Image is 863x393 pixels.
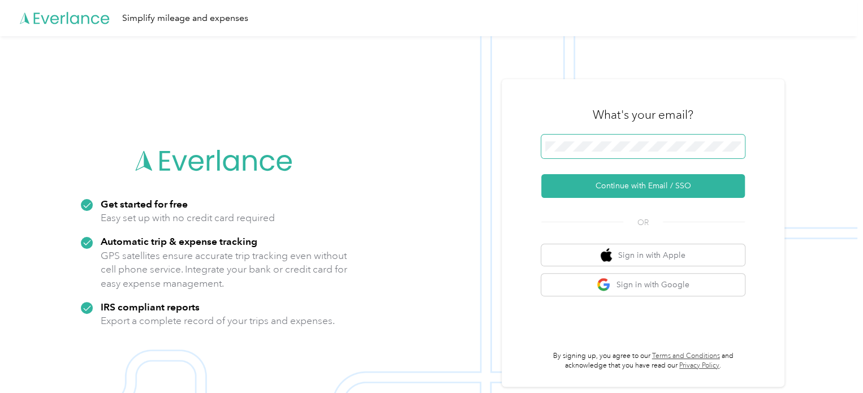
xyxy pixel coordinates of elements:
[101,249,348,291] p: GPS satellites ensure accurate trip tracking even without cell phone service. Integrate your bank...
[541,351,745,371] p: By signing up, you agree to our and acknowledge that you have read our .
[101,235,257,247] strong: Automatic trip & expense tracking
[652,352,720,360] a: Terms and Conditions
[597,278,611,292] img: google logo
[101,198,188,210] strong: Get started for free
[101,301,200,313] strong: IRS compliant reports
[679,361,719,370] a: Privacy Policy
[101,314,335,328] p: Export a complete record of your trips and expenses.
[601,248,612,262] img: apple logo
[623,217,663,228] span: OR
[541,174,745,198] button: Continue with Email / SSO
[541,244,745,266] button: apple logoSign in with Apple
[101,211,275,225] p: Easy set up with no credit card required
[122,11,248,25] div: Simplify mileage and expenses
[541,274,745,296] button: google logoSign in with Google
[593,107,693,123] h3: What's your email?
